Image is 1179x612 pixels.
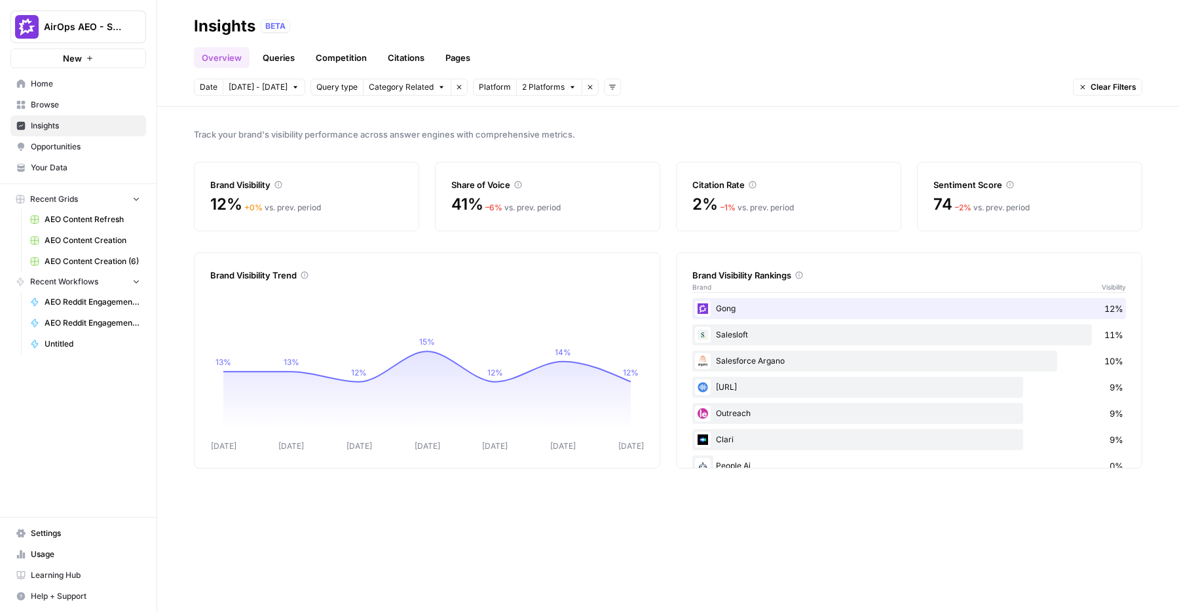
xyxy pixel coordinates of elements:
[516,79,582,96] button: 2 Platforms
[695,406,711,421] img: w5j8drkl6vorx9oircl0z03rjk9p
[1110,433,1123,446] span: 9%
[200,81,217,93] span: Date
[284,357,299,367] tspan: 13%
[1110,459,1123,472] span: 0%
[1102,282,1126,292] span: Visibility
[692,351,1126,372] div: Salesforce Argano
[308,47,375,68] a: Competition
[692,324,1126,345] div: Salesloft
[215,357,231,367] tspan: 13%
[346,441,372,451] tspan: [DATE]
[720,202,736,212] span: – 1 %
[695,301,711,316] img: w6cjb6u2gvpdnjw72qw8i2q5f3eb
[210,178,403,191] div: Brand Visibility
[44,20,123,33] span: AirOps AEO - Single Brand (Gong)
[31,527,140,539] span: Settings
[10,115,146,136] a: Insights
[261,20,290,33] div: BETA
[31,120,140,132] span: Insights
[479,81,511,93] span: Platform
[45,235,140,246] span: AEO Content Creation
[451,178,644,191] div: Share of Voice
[244,202,263,212] span: + 0 %
[695,432,711,448] img: h6qlr8a97mop4asab8l5qtldq2wv
[244,202,321,214] div: vs. prev. period
[255,47,303,68] a: Queries
[194,16,255,37] div: Insights
[363,79,451,96] button: Category Related
[415,441,440,451] tspan: [DATE]
[369,81,434,93] span: Category Related
[10,544,146,565] a: Usage
[419,337,435,347] tspan: 15%
[692,194,718,215] span: 2%
[31,78,140,90] span: Home
[211,441,236,451] tspan: [DATE]
[15,15,39,39] img: AirOps AEO - Single Brand (Gong) Logo
[692,403,1126,424] div: Outreach
[933,178,1126,191] div: Sentiment Score
[485,202,502,212] span: – 6 %
[692,269,1126,282] div: Brand Visibility Rankings
[10,523,146,544] a: Settings
[482,441,508,451] tspan: [DATE]
[45,317,140,329] span: AEO Reddit Engagement - Fork
[10,586,146,607] button: Help + Support
[10,136,146,157] a: Opportunities
[24,334,146,354] a: Untitled
[30,276,98,288] span: Recent Workflows
[24,209,146,230] a: AEO Content Refresh
[485,202,561,214] div: vs. prev. period
[380,47,432,68] a: Citations
[1104,302,1123,315] span: 12%
[451,194,483,215] span: 41%
[692,178,885,191] div: Citation Rate
[692,282,711,292] span: Brand
[31,141,140,153] span: Opportunities
[522,81,565,93] span: 2 Platforms
[692,298,1126,319] div: Gong
[24,251,146,272] a: AEO Content Creation (6)
[10,10,146,43] button: Workspace: AirOps AEO - Single Brand (Gong)
[63,52,82,65] span: New
[933,194,952,215] span: 74
[695,353,711,369] img: e001jt87q6ctylcrzboubucy6uux
[194,47,250,68] a: Overview
[351,368,367,377] tspan: 12%
[692,455,1126,476] div: People Ai
[695,327,711,343] img: vpq3xj2nnch2e2ivhsgwmf7hbkjf
[618,441,644,451] tspan: [DATE]
[720,202,794,214] div: vs. prev. period
[1091,81,1136,93] span: Clear Filters
[1104,328,1123,341] span: 11%
[210,194,242,215] span: 12%
[692,429,1126,450] div: Clari
[31,99,140,111] span: Browse
[10,565,146,586] a: Learning Hub
[229,81,288,93] span: [DATE] - [DATE]
[487,368,503,377] tspan: 12%
[45,338,140,350] span: Untitled
[438,47,478,68] a: Pages
[623,368,639,377] tspan: 12%
[223,79,305,96] button: [DATE] - [DATE]
[45,214,140,225] span: AEO Content Refresh
[550,441,576,451] tspan: [DATE]
[210,269,644,282] div: Brand Visibility Trend
[10,73,146,94] a: Home
[695,458,711,474] img: m91aa644vh47mb0y152o0kapheco
[316,81,358,93] span: Query type
[30,193,78,205] span: Recent Grids
[1073,79,1142,96] button: Clear Filters
[1110,381,1123,394] span: 9%
[278,441,304,451] tspan: [DATE]
[31,162,140,174] span: Your Data
[24,313,146,334] a: AEO Reddit Engagement - Fork
[695,379,711,395] img: khqciriqz2uga3pxcoz8d1qji9pc
[955,202,971,212] span: – 2 %
[10,189,146,209] button: Recent Grids
[1104,354,1123,368] span: 10%
[31,569,140,581] span: Learning Hub
[31,548,140,560] span: Usage
[45,256,140,267] span: AEO Content Creation (6)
